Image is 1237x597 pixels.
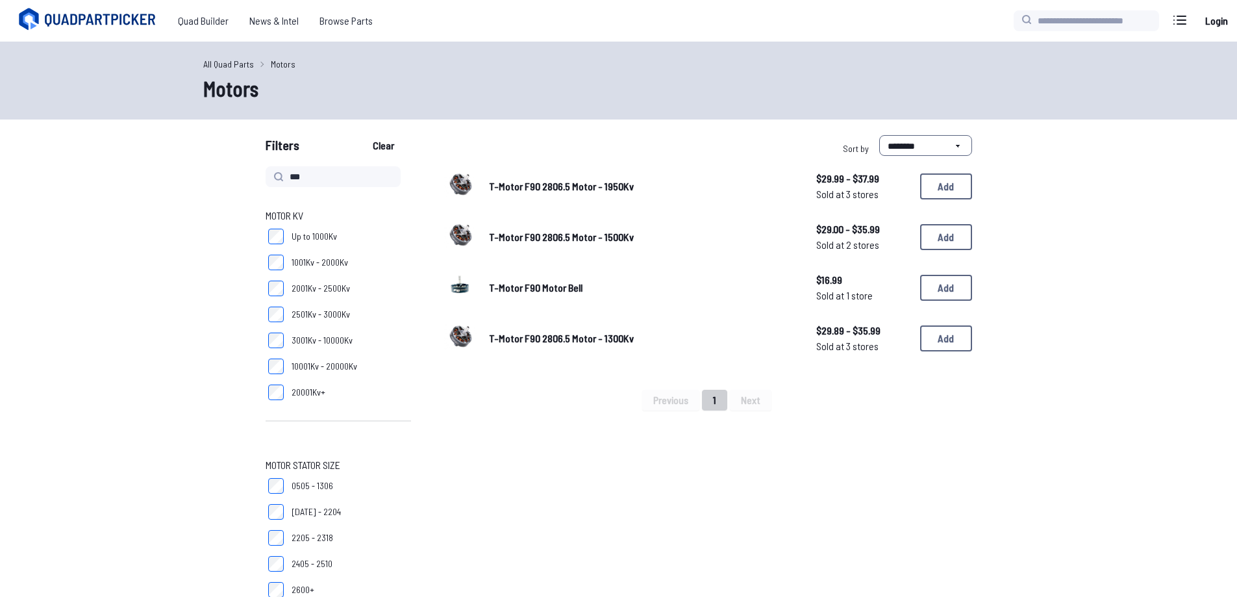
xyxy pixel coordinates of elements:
[489,179,795,194] a: T-Motor F90 2806.5 Motor - 1950Kv
[816,288,910,303] span: Sold at 1 store
[268,530,284,546] input: 2205 - 2318
[292,360,357,373] span: 10001Kv - 20000Kv
[1201,8,1232,34] a: Login
[268,307,284,322] input: 2501Kv - 3000Kv
[816,323,910,338] span: $29.89 - $35.99
[816,237,910,253] span: Sold at 2 stores
[268,385,284,400] input: 20001Kv+
[489,281,582,294] span: T-Motor F90 Motor Bell
[920,173,972,199] button: Add
[702,390,727,411] button: 1
[489,229,795,245] a: T-Motor F90 2806.5 Motor - 1500Kv
[268,478,284,494] input: 0505 - 1306
[268,255,284,270] input: 1001Kv - 2000Kv
[442,318,479,359] a: image
[203,57,254,71] a: All Quad Parts
[843,143,869,154] span: Sort by
[268,229,284,244] input: Up to 1000Kv
[816,222,910,237] span: $29.00 - $35.99
[442,268,479,308] a: image
[816,272,910,288] span: $16.99
[292,479,333,492] span: 0505 - 1306
[292,583,314,596] span: 2600+
[489,332,634,344] span: T-Motor F90 2806.5 Motor - 1300Kv
[268,281,284,296] input: 2001Kv - 2500Kv
[920,224,972,250] button: Add
[292,308,350,321] span: 2501Kv - 3000Kv
[442,166,479,207] a: image
[816,186,910,202] span: Sold at 3 stores
[292,282,350,295] span: 2001Kv - 2500Kv
[292,386,325,399] span: 20001Kv+
[292,531,333,544] span: 2205 - 2318
[266,457,340,473] span: Motor Stator Size
[266,208,303,223] span: Motor KV
[489,180,634,192] span: T-Motor F90 2806.5 Motor - 1950Kv
[489,280,795,296] a: T-Motor F90 Motor Bell
[442,217,479,257] a: image
[292,557,332,570] span: 2405 - 2510
[268,504,284,520] input: [DATE] - 2204
[489,331,795,346] a: T-Motor F90 2806.5 Motor - 1300Kv
[203,73,1034,104] h1: Motors
[816,171,910,186] span: $29.99 - $37.99
[266,135,299,161] span: Filters
[442,318,479,355] img: image
[879,135,972,156] select: Sort by
[816,338,910,354] span: Sold at 3 stores
[268,359,284,374] input: 10001Kv - 20000Kv
[292,334,353,347] span: 3001Kv - 10000Kv
[920,325,972,351] button: Add
[168,8,239,34] a: Quad Builder
[239,8,309,34] a: News & Intel
[362,135,405,156] button: Clear
[292,256,348,269] span: 1001Kv - 2000Kv
[442,268,479,304] img: image
[920,275,972,301] button: Add
[442,217,479,253] img: image
[292,505,341,518] span: [DATE] - 2204
[271,57,295,71] a: Motors
[268,333,284,348] input: 3001Kv - 10000Kv
[292,230,337,243] span: Up to 1000Kv
[268,556,284,572] input: 2405 - 2510
[309,8,383,34] a: Browse Parts
[442,166,479,203] img: image
[489,231,634,243] span: T-Motor F90 2806.5 Motor - 1500Kv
